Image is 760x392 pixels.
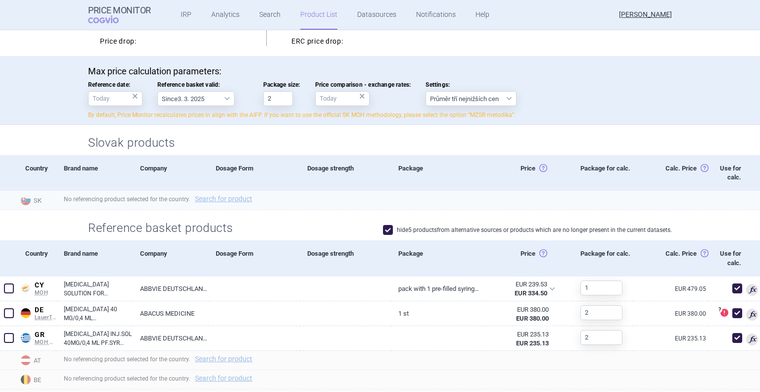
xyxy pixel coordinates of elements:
span: DE [35,306,56,315]
a: Search for product [195,375,252,382]
p: By default, Price Monitor recalculates prices in align with the AIFP. If you want to use the offi... [88,111,672,119]
div: Use for calc. [709,155,746,191]
span: CY [35,281,56,290]
a: EUR 479.05 [675,286,709,292]
strong: EUR 235.13 [516,339,549,347]
div: EUR 239.53EUR 334.50 [482,277,561,301]
img: Slovakia [21,195,31,205]
img: Austria [21,355,31,365]
select: Reference basket valid: [157,91,235,106]
label: hide 5 products from alternative sources or products which are no longer present in the current d... [383,225,672,235]
a: [MEDICAL_DATA] SOLUTION FOR INJECTION 40MG [64,280,133,298]
h2: Slovak products [88,135,672,151]
div: Brand name [56,240,133,276]
a: DEDELauerTaxe RO [18,304,56,321]
div: Dosage Form [208,155,299,191]
div: Company [133,155,209,191]
div: Package for calc. [573,155,632,191]
strong: ERC price drop: [291,37,343,46]
div: Calc. Price [633,155,709,191]
strong: EUR 380.00 [516,315,549,322]
span: MOH PS [35,339,56,346]
strong: EUR 334.50 [515,289,547,297]
a: Search for product [195,195,252,202]
div: Dosage strength [300,240,391,276]
div: × [359,91,365,102]
span: Price comparison - exchange rates: [315,81,411,88]
div: EUR 235.13 [489,330,549,339]
p: Max price calculation parameters: [88,66,672,77]
span: Used for calculation [746,309,758,321]
input: 2 [580,305,622,320]
abbr: Nájdená cena bez DPH a OP lekárne [489,280,547,298]
span: No referencing product selected for the country. [64,196,257,203]
a: PACK WITH 1 PRE-FILLED SYRINGE X 0.4ML SOLUTION [391,277,482,301]
div: Country [18,240,56,276]
span: AT [18,353,56,366]
div: Package for calc. [573,240,632,276]
div: Calc. Price [633,240,709,276]
span: Used for calculation [746,334,758,345]
a: CYCYMOH [18,279,56,296]
h2: Reference basket products [88,220,241,236]
div: Package [391,155,482,191]
span: ? [716,307,722,313]
span: No referencing product selected for the country. [64,375,257,382]
select: Settings: [426,91,517,106]
span: LauerTaxe RO [35,314,56,321]
a: ABACUS MEDICINE [133,301,209,326]
span: BE [18,373,56,386]
div: EUR 239.53 [489,280,547,289]
span: COGVIO [88,15,133,23]
div: × [132,91,138,102]
div: Brand name [56,155,133,191]
input: 2 [580,330,622,345]
a: GRGRMOH PS [18,329,56,346]
div: Dosage Form [208,240,299,276]
div: Price [482,155,573,191]
img: Germany [21,308,31,318]
div: Company [133,240,209,276]
a: 1 St [391,301,482,326]
span: SK [18,193,56,206]
a: [MEDICAL_DATA] INJ.SOL 40MG/0,4 ML PF.SYR BTX1 PF.SYR. + 1 ΕΠΊΘΕΜΑ ΑΛΚΟΌΛΗΣ [64,330,133,347]
a: ABBVIE DEUTSCHLAND GMBH & CO KG, [GEOGRAPHIC_DATA], [GEOGRAPHIC_DATA] [133,326,209,350]
span: MOH [35,289,56,296]
div: Dosage strength [300,155,391,191]
abbr: Ex-Factory bez DPH zo zdroja [489,330,549,348]
div: EUR 380.00 [489,305,549,314]
a: EUR 235.13 [675,336,709,341]
span: No referencing product selected for the country. [64,356,257,363]
div: Price [482,240,573,276]
input: 2 [580,280,622,295]
span: Reference basket valid: [157,81,248,88]
a: Price MonitorCOGVIO [88,5,151,24]
a: [MEDICAL_DATA] 40 MG/0,4 ML INJEKTIONSLÖSUNG IN FERTIGSPR. [64,305,133,323]
div: Use for calc. [709,240,746,276]
div: Package [391,240,482,276]
a: Search for product [195,355,252,362]
img: Cyprus [21,283,31,293]
abbr: Ex-Factory bez DPH zo zdroja [489,305,549,323]
input: Price comparison - exchange rates:× [315,91,370,106]
span: Reference date: [88,81,142,88]
img: Greece [21,333,31,343]
a: ABBVIE DEUTSCHLAND GMBH & CO. KG [133,277,209,301]
span: Settings: [426,81,517,88]
strong: Price drop: [100,37,137,46]
a: EUR 380.00 [675,311,709,317]
strong: Price Monitor [88,5,151,15]
input: Package size: [263,91,293,106]
div: Country [18,155,56,191]
span: Used for calculation [746,284,758,296]
span: GR [35,331,56,339]
img: Belgium [21,375,31,385]
span: Package size: [263,81,300,88]
input: Reference date:× [88,91,142,106]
